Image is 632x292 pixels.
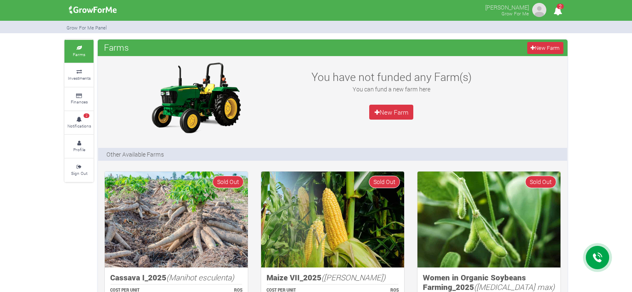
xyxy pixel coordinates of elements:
[67,25,107,31] small: Grow For Me Panel
[423,273,555,292] h5: Women in Organic Soybeans Farming_2025
[501,10,529,17] small: Grow For Me
[369,176,400,188] span: Sold Out
[67,123,91,129] small: Notifications
[261,172,404,267] img: growforme image
[525,176,556,188] span: Sold Out
[73,147,85,152] small: Profile
[166,272,234,282] i: (Manihot esculenta)
[301,85,481,93] p: You can fund a new farm here
[64,88,94,110] a: Finances
[531,2,548,18] img: growforme image
[64,64,94,86] a: Investments
[102,39,131,56] span: Farms
[557,4,564,9] span: 2
[474,282,555,292] i: ([MEDICAL_DATA] max)
[73,52,85,57] small: Farms
[321,272,385,282] i: ([PERSON_NAME])
[144,60,248,135] img: growforme image
[64,40,94,63] a: Farms
[66,2,120,18] img: growforme image
[71,170,87,176] small: Sign Out
[110,273,242,282] h5: Cassava I_2025
[550,8,566,16] a: 2
[301,70,481,83] h3: You have not funded any Farm(s)
[64,111,94,134] a: 2 Notifications
[369,105,413,120] a: New Farm
[267,273,399,282] h5: Maize VII_2025
[71,99,88,105] small: Finances
[105,172,248,267] img: growforme image
[417,172,560,267] img: growforme image
[550,2,566,20] i: Notifications
[106,150,164,159] p: Other Available Farms
[64,159,94,182] a: Sign Out
[64,135,94,158] a: Profile
[68,75,91,81] small: Investments
[485,2,529,12] p: [PERSON_NAME]
[212,176,244,188] span: Sold Out
[84,113,89,118] span: 2
[527,42,563,54] a: New Farm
